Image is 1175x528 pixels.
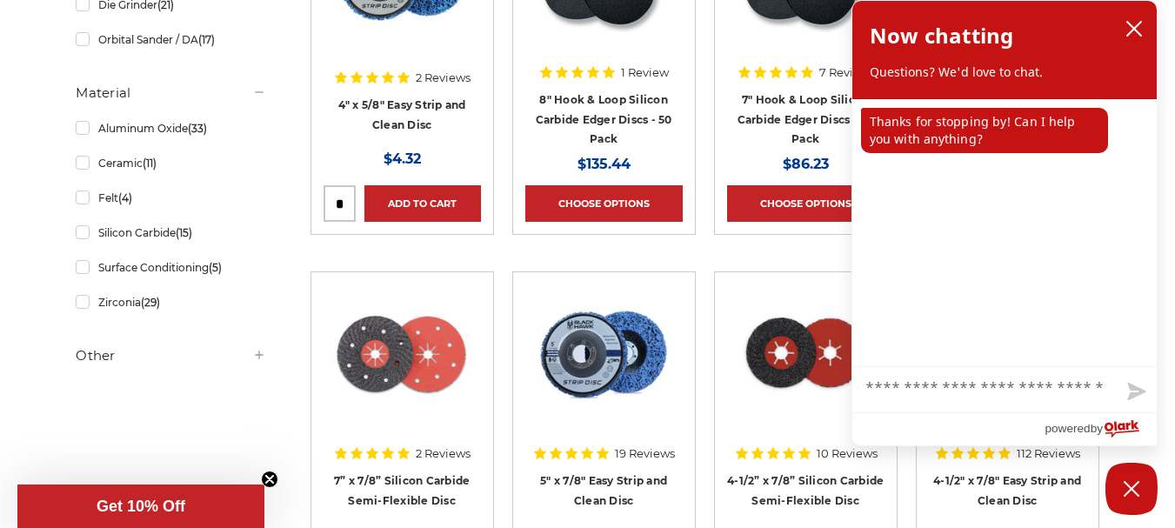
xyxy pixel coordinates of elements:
span: 1 Review [621,67,669,78]
span: 7 Reviews [819,67,875,78]
p: Thanks for stopping by! Can I help you with anything? [861,108,1108,153]
span: 2 Reviews [416,448,471,459]
button: Close teaser [261,471,278,488]
span: 10 Reviews [817,448,878,459]
a: Zirconia [76,287,265,317]
button: Close Chatbox [1105,463,1158,515]
a: Ceramic [76,148,265,178]
h5: Other [76,345,265,366]
div: Get 10% OffClose teaser [17,485,264,528]
a: 8" Hook & Loop Silicon Carbide Edger Discs - 50 Pack [536,93,672,145]
a: Powered by Olark [1045,413,1157,445]
a: Choose Options [727,185,885,222]
a: 7” x 7/8” Silicon Carbide Semi-Flexible Disc [334,474,470,507]
p: Questions? We'd love to chat. [870,63,1139,81]
a: 7" Hook & Loop Silicon Carbide Edger Discs - 50 Pack [738,93,874,145]
span: powered [1045,418,1090,439]
div: chat [852,99,1157,366]
span: (4) [118,191,132,204]
span: (29) [141,296,160,309]
a: 4.5" x 7/8" Silicon Carbide Semi Flex Disc [727,284,885,442]
a: Felt [76,183,265,213]
span: (15) [176,226,192,239]
a: blue clean and strip disc [525,284,683,442]
h2: Now chatting [870,18,1013,53]
span: $135.44 [577,156,631,172]
span: (33) [188,122,207,135]
span: (5) [209,261,222,274]
span: (17) [198,33,215,46]
a: Silicon Carbide [76,217,265,248]
a: 5" x 7/8" Easy Strip and Clean Disc [540,474,667,507]
img: 7" x 7/8" Silicon Carbide Semi Flex Disc [332,284,471,424]
a: Choose Options [525,185,683,222]
span: 2 Reviews [416,72,471,84]
span: $4.32 [384,150,421,167]
a: Surface Conditioning [76,252,265,283]
a: 7" x 7/8" Silicon Carbide Semi Flex Disc [324,284,481,442]
span: Get 10% Off [97,498,185,515]
a: 4" x 5/8" Easy Strip and Clean Disc [338,98,466,131]
a: Aluminum Oxide [76,113,265,144]
img: blue clean and strip disc [534,284,673,424]
span: (11) [143,157,157,170]
span: 19 Reviews [615,448,675,459]
a: Orbital Sander / DA [76,24,265,55]
img: 4.5" x 7/8" Silicon Carbide Semi Flex Disc [736,284,875,424]
button: close chatbox [1120,16,1148,42]
a: 4-1/2" x 7/8" Easy Strip and Clean Disc [933,474,1081,507]
button: Send message [1113,372,1157,412]
span: by [1091,418,1103,439]
a: 4-1/2” x 7/8” Silicon Carbide Semi-Flexible Disc [727,474,884,507]
a: Add to Cart [364,185,481,222]
h5: Material [76,83,265,104]
span: 112 Reviews [1017,448,1080,459]
span: $86.23 [783,156,829,172]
